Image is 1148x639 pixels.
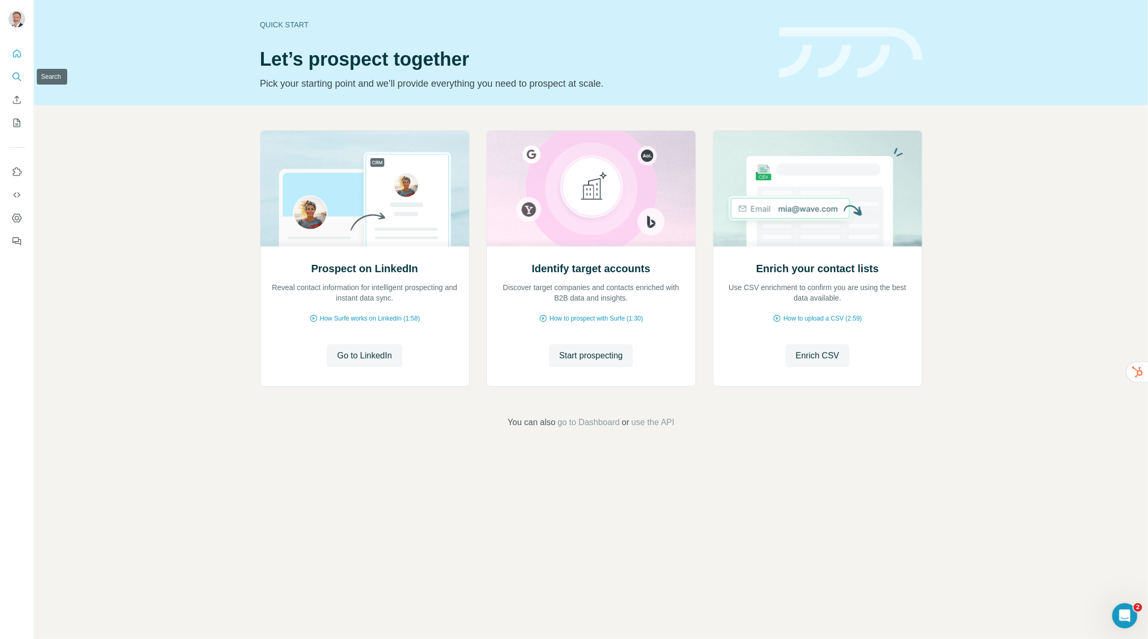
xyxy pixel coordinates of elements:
p: Use CSV enrichment to confirm you are using the best data available. [724,282,912,303]
button: Dashboard [8,209,25,228]
p: Pick your starting point and we’ll provide everything you need to prospect at scale. [260,76,767,91]
button: use the API [632,416,675,429]
p: Reveal contact information for intelligent prospecting and instant data sync. [271,282,459,303]
button: Use Surfe on LinkedIn [8,162,25,181]
span: or [622,416,629,429]
img: Prospect on LinkedIn [260,131,470,246]
img: Identify target accounts [487,131,696,246]
h1: Let’s prospect together [260,49,767,70]
h2: Identify target accounts [532,261,650,276]
button: Use Surfe API [8,185,25,204]
button: Quick start [8,44,25,63]
button: Enrich CSV [8,90,25,109]
button: go to Dashboard [557,416,619,429]
img: banner [779,27,923,78]
h2: Enrich your contact lists [756,261,878,276]
div: Quick start [260,19,767,30]
span: How Surfe works on LinkedIn (1:58) [320,314,420,323]
span: You can also [508,416,555,429]
span: How to prospect with Surfe (1:30) [550,314,643,323]
button: Enrich CSV [785,344,850,367]
span: 2 [1134,603,1142,612]
iframe: Intercom live chat [1112,603,1137,628]
p: Discover target companies and contacts enriched with B2B data and insights. [498,282,685,303]
span: Start prospecting [560,349,623,362]
button: Start prospecting [549,344,634,367]
button: My lists [8,114,25,132]
img: Avatar [8,11,25,27]
button: Search [8,67,25,86]
img: Enrich your contact lists [713,131,923,246]
span: Go to LinkedIn [337,349,392,362]
h2: Prospect on LinkedIn [311,261,418,276]
span: Enrich CSV [796,349,840,362]
button: Feedback [8,232,25,251]
button: Go to LinkedIn [327,344,402,367]
span: How to upload a CSV (2:59) [783,314,862,323]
